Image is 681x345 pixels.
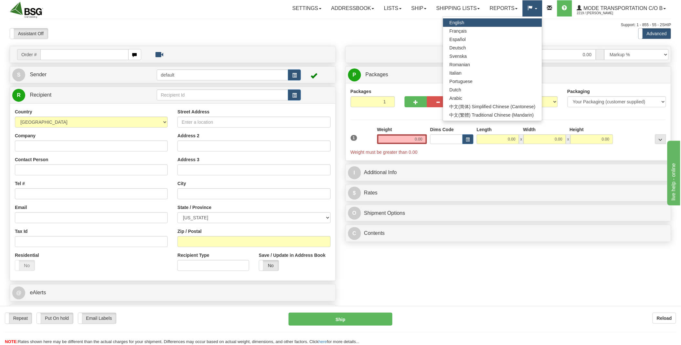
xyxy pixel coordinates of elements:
a: IAdditional Info [348,166,669,179]
label: Contact Person [15,156,48,163]
span: Sender [30,72,47,77]
span: Mode Transportation c/o B [582,5,663,11]
span: Deutsch [450,45,466,50]
span: @ [12,287,25,299]
a: Settings [288,0,326,16]
label: Dims Code [430,126,454,133]
span: O [348,207,361,220]
: Italian [443,69,542,77]
a: here [319,339,327,344]
span: I [348,166,361,179]
span: Portuguese [450,79,473,84]
input: Sender Id [157,69,289,80]
: Español [443,35,542,44]
span: Order # [17,49,40,60]
span: x [566,134,570,144]
label: Tel # [15,180,25,187]
span: Weight must be greater than 0.00 [351,150,418,155]
label: Recipient Type [177,252,209,258]
a: Shipping lists [431,0,485,16]
span: 1 [351,135,357,141]
label: Packages [351,88,372,95]
span: NOTE: [5,339,18,344]
label: Length [477,126,492,133]
span: 中文(简体) Simplified Chinese (Cantonese) [450,104,536,109]
span: 2219 / [PERSON_NAME] [577,10,625,16]
label: Height [570,126,584,133]
span: Français [450,28,467,34]
label: Width [523,126,536,133]
span: Italian [450,70,462,76]
input: Recipient Id [157,89,289,100]
a: Lists [379,0,406,16]
label: Zip / Postal [177,228,202,235]
: Svenska [443,52,542,60]
label: Advanced [639,28,671,39]
: English [443,18,542,27]
span: Español [450,37,466,42]
span: eAlerts [30,290,46,295]
: Arabic [443,94,542,102]
div: Support: 1 - 855 - 55 - 2SHIP [10,22,671,28]
a: Reports [485,0,523,16]
button: Ship [289,313,392,326]
label: Save / Update in Address Book [259,252,325,258]
label: Street Address [177,109,209,115]
label: No [259,260,279,271]
a: Mode Transportation c/o B 2219 / [PERSON_NAME] [572,0,671,16]
input: Enter a location [177,117,330,128]
a: Addressbook [326,0,379,16]
div: ... [655,134,666,144]
span: Dutch [450,87,462,92]
label: Packaging [568,88,590,95]
iframe: chat widget [666,140,680,205]
button: Reload [653,313,676,324]
span: P [348,68,361,81]
: Français [443,27,542,35]
label: Assistant Off [10,28,48,39]
: Romanian [443,60,542,69]
label: Repeat [5,313,32,323]
a: S Sender [12,68,157,81]
span: Arabic [450,96,463,101]
label: Address 2 [177,132,199,139]
: 中文(简体) Simplified Chinese (Cantonese) [443,102,542,111]
label: Residential [15,252,39,258]
label: City [177,180,186,187]
span: $ [348,187,361,200]
label: Address 3 [177,156,199,163]
div: live help - online [5,4,60,12]
span: English [450,20,464,25]
a: $Rates [348,186,669,200]
label: No [15,260,35,271]
span: C [348,227,361,240]
span: Svenska [450,54,467,59]
span: R [12,89,25,102]
span: Romanian [450,62,470,67]
label: Tax Id [15,228,27,235]
span: x [519,134,524,144]
img: logo2219.jpg [10,2,43,18]
a: R Recipient [12,89,141,102]
a: @ eAlerts [12,286,333,299]
span: 中文(繁體) Traditional Chinese (Mandarin) [450,112,534,118]
: Portuguese [443,77,542,86]
label: State / Province [177,204,211,211]
span: S [12,68,25,81]
label: Email Labels [78,313,116,323]
: 中文(繁體) Traditional Chinese (Mandarin) [443,111,542,119]
label: Email [15,204,27,211]
: Dutch [443,86,542,94]
label: Company [15,132,36,139]
label: Weight [377,126,392,133]
a: Ship [407,0,431,16]
a: CContents [348,227,669,240]
b: Reload [657,316,672,321]
a: OShipment Options [348,207,669,220]
span: Packages [366,72,388,77]
: Deutsch [443,44,542,52]
label: Put On hold [37,313,73,323]
span: Recipient [30,92,51,98]
a: P Packages [348,68,669,81]
label: Country [15,109,32,115]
